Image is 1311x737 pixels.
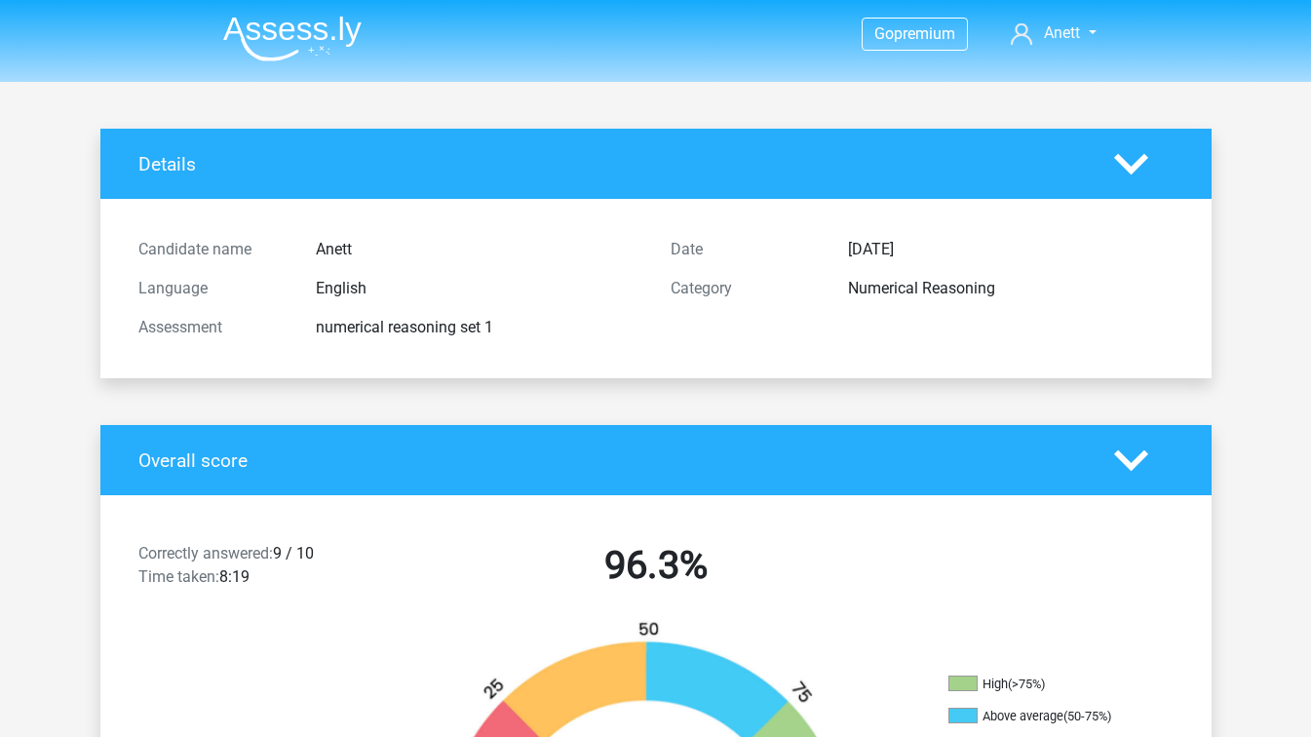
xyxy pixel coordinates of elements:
li: Above average [948,708,1143,725]
div: (>75%) [1008,677,1045,691]
div: Category [656,277,833,300]
div: 9 / 10 8:19 [124,542,390,597]
div: Assessment [124,316,301,339]
div: Date [656,238,833,261]
div: [DATE] [833,238,1188,261]
span: Anett [1044,23,1080,42]
div: English [301,277,656,300]
div: Numerical Reasoning [833,277,1188,300]
a: Gopremium [863,20,967,47]
div: (50-75%) [1063,709,1111,723]
div: Anett [301,238,656,261]
div: Candidate name [124,238,301,261]
li: High [948,676,1143,693]
span: Correctly answered: [138,544,273,562]
span: Go [874,24,894,43]
span: premium [894,24,955,43]
div: Language [124,277,301,300]
h4: Details [138,153,1085,175]
h2: 96.3% [405,542,907,589]
h4: Overall score [138,449,1085,472]
span: Time taken: [138,567,219,586]
div: numerical reasoning set 1 [301,316,656,339]
a: Anett [1003,21,1103,45]
img: Assessly [223,16,362,61]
